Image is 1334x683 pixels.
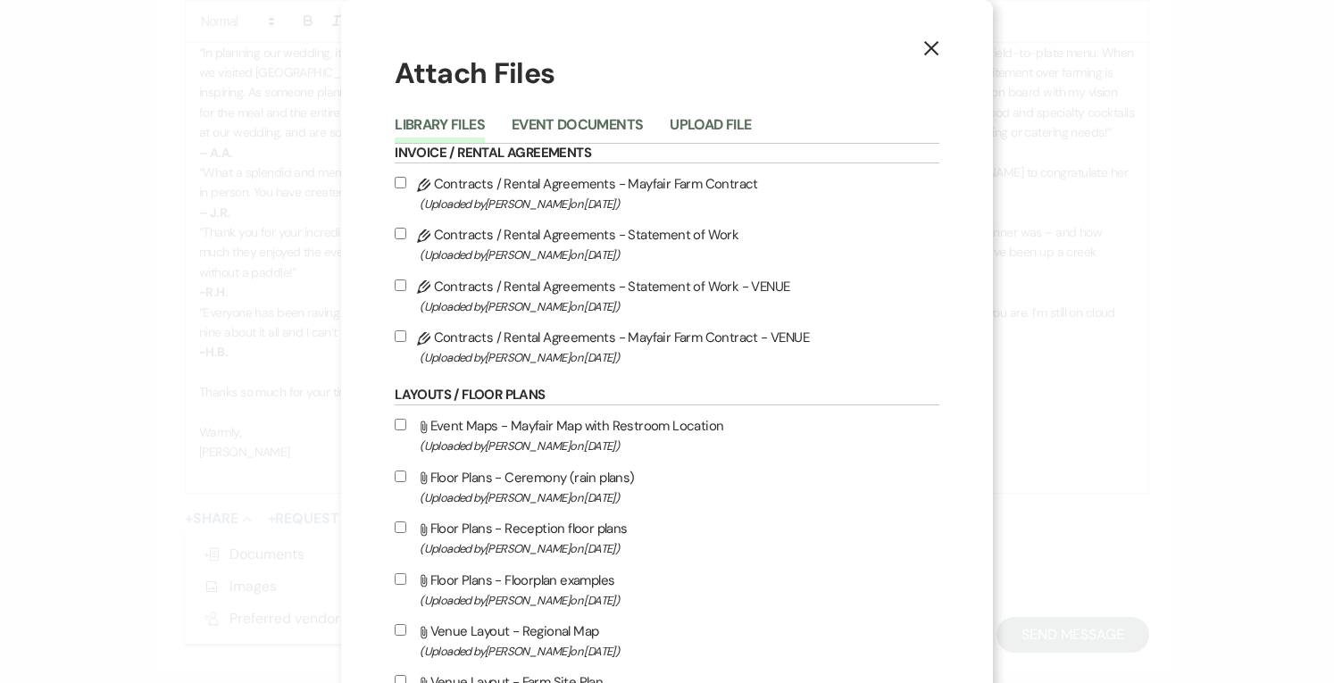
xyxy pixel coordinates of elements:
[395,326,939,368] label: Contracts / Rental Agreements - Mayfair Farm Contract - VENUE
[395,517,939,559] label: Floor Plans - Reception floor plans
[395,624,406,636] input: Venue Layout - Regional Map(Uploaded by[PERSON_NAME]on [DATE])
[395,569,939,611] label: Floor Plans - Floorplan examples
[395,620,939,662] label: Venue Layout - Regional Map
[395,172,939,214] label: Contracts / Rental Agreements - Mayfair Farm Contract
[395,177,406,188] input: Contracts / Rental Agreements - Mayfair Farm Contract(Uploaded by[PERSON_NAME]on [DATE])
[395,144,939,163] h6: Invoice / Rental Agreements
[420,296,939,317] span: (Uploaded by [PERSON_NAME] on [DATE] )
[420,194,939,214] span: (Uploaded by [PERSON_NAME] on [DATE] )
[395,466,939,508] label: Floor Plans - Ceremony (rain plans)
[395,521,406,533] input: Floor Plans - Reception floor plans(Uploaded by[PERSON_NAME]on [DATE])
[420,538,939,559] span: (Uploaded by [PERSON_NAME] on [DATE] )
[420,436,939,456] span: (Uploaded by [PERSON_NAME] on [DATE] )
[420,487,939,508] span: (Uploaded by [PERSON_NAME] on [DATE] )
[395,330,406,342] input: Contracts / Rental Agreements - Mayfair Farm Contract - VENUE(Uploaded by[PERSON_NAME]on [DATE])
[395,419,406,430] input: Event Maps - Mayfair Map with Restroom Location(Uploaded by[PERSON_NAME]on [DATE])
[395,414,939,456] label: Event Maps - Mayfair Map with Restroom Location
[395,118,485,143] button: Library Files
[395,386,939,405] h6: Layouts / Floor Plans
[395,471,406,482] input: Floor Plans - Ceremony (rain plans)(Uploaded by[PERSON_NAME]on [DATE])
[395,279,406,291] input: Contracts / Rental Agreements - Statement of Work - VENUE(Uploaded by[PERSON_NAME]on [DATE])
[670,118,751,143] button: Upload File
[420,590,939,611] span: (Uploaded by [PERSON_NAME] on [DATE] )
[395,223,939,265] label: Contracts / Rental Agreements - Statement of Work
[420,245,939,265] span: (Uploaded by [PERSON_NAME] on [DATE] )
[420,347,939,368] span: (Uploaded by [PERSON_NAME] on [DATE] )
[395,228,406,239] input: Contracts / Rental Agreements - Statement of Work(Uploaded by[PERSON_NAME]on [DATE])
[395,573,406,585] input: Floor Plans - Floorplan examples(Uploaded by[PERSON_NAME]on [DATE])
[395,54,939,94] h1: Attach Files
[395,275,939,317] label: Contracts / Rental Agreements - Statement of Work - VENUE
[512,118,643,143] button: Event Documents
[420,641,939,662] span: (Uploaded by [PERSON_NAME] on [DATE] )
